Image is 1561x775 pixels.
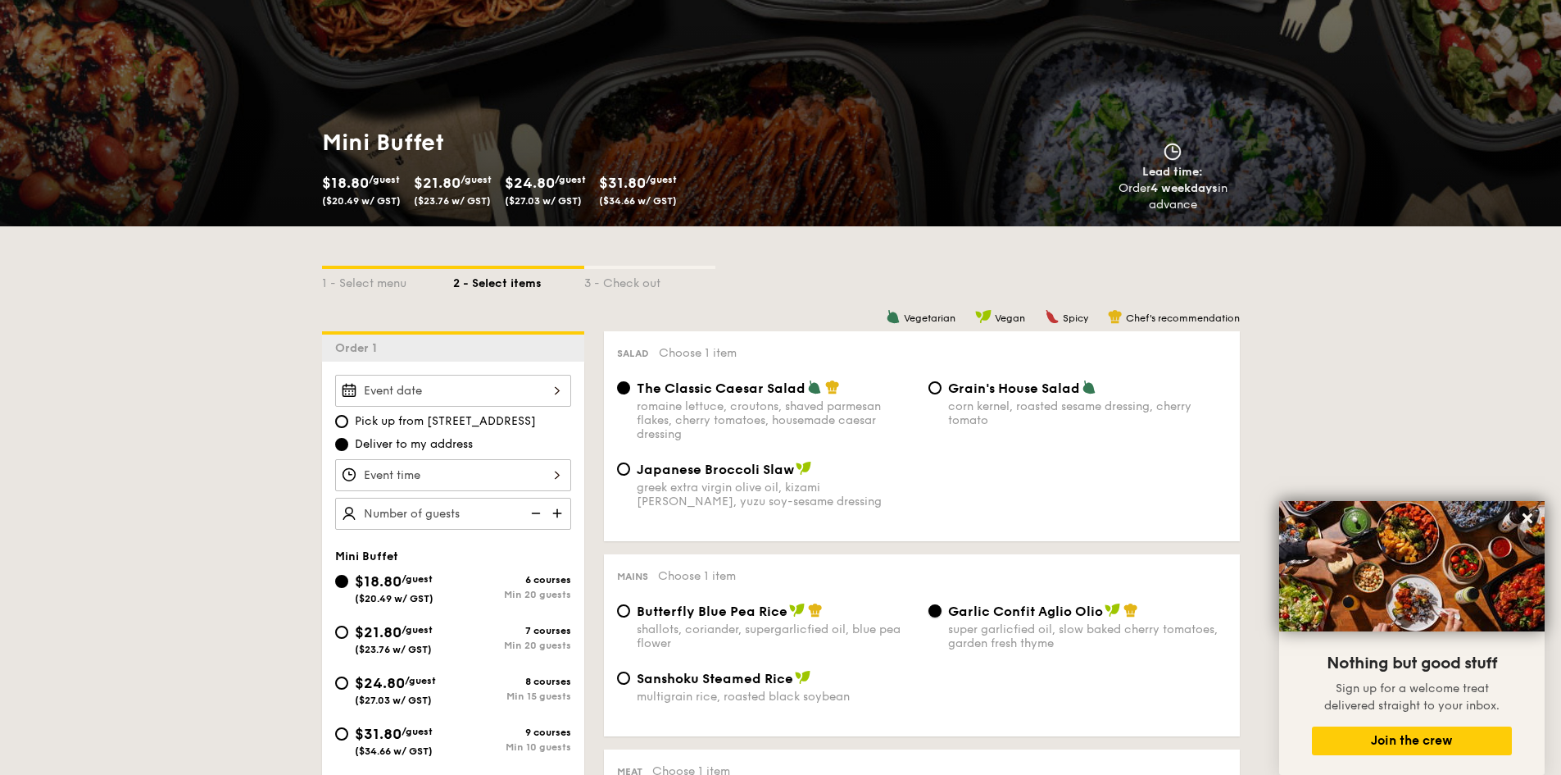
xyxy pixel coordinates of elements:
img: icon-clock.2db775ea.svg [1160,143,1185,161]
input: Event date [335,375,571,407]
input: $31.80/guest($34.66 w/ GST)9 coursesMin 10 guests [335,727,348,741]
span: $21.80 [414,174,461,192]
div: romaine lettuce, croutons, shaved parmesan flakes, cherry tomatoes, housemade caesar dressing [637,399,915,441]
span: /guest [369,174,400,185]
div: 8 courses [453,676,571,687]
input: Number of guests [335,498,571,530]
img: icon-vegetarian.fe4039eb.svg [807,380,822,394]
span: ($20.49 w/ GST) [355,593,433,604]
input: Pick up from [STREET_ADDRESS] [335,415,348,428]
span: /guest [402,573,433,585]
span: Chef's recommendation [1126,312,1240,324]
input: Event time [335,459,571,491]
div: 1 - Select menu [322,269,453,292]
img: icon-chef-hat.a58ddaea.svg [825,380,840,394]
img: icon-chef-hat.a58ddaea.svg [1108,309,1123,324]
img: icon-vegan.f8ff3823.svg [796,461,812,476]
div: 2 - Select items [453,269,584,292]
span: /guest [402,624,433,636]
span: Salad [617,348,649,359]
div: 7 courses [453,625,571,636]
img: DSC07876-Edit02-Large.jpeg [1279,501,1545,631]
img: icon-chef-hat.a58ddaea.svg [808,603,823,618]
img: icon-vegan.f8ff3823.svg [975,309,992,324]
span: Japanese Broccoli Slaw [637,462,794,477]
span: Choose 1 item [659,346,737,360]
span: /guest [405,675,436,686]
span: Vegetarian [904,312,955,324]
div: super garlicfied oil, slow baked cherry tomatoes, garden fresh thyme [948,622,1227,650]
div: Min 20 guests [453,640,571,651]
input: The Classic Caesar Saladromaine lettuce, croutons, shaved parmesan flakes, cherry tomatoes, house... [617,381,630,394]
input: $24.80/guest($27.03 w/ GST)8 coursesMin 15 guests [335,677,348,690]
span: $24.80 [355,674,405,692]
span: $18.80 [355,572,402,590]
h1: Mini Buffet [322,128,774,157]
span: /guest [555,174,586,185]
span: Sanshoku Steamed Rice [637,671,793,686]
div: Min 15 guests [453,691,571,702]
input: Japanese Broccoli Slawgreek extra virgin olive oil, kizami [PERSON_NAME], yuzu soy-sesame dressing [617,463,630,476]
div: shallots, coriander, supergarlicfied oil, blue pea flower [637,622,915,650]
span: Pick up from [STREET_ADDRESS] [355,413,536,430]
img: icon-reduce.1d2dbef1.svg [522,498,547,529]
span: ($27.03 w/ GST) [505,195,582,207]
span: Mini Buffet [335,549,398,563]
span: Garlic Confit Aglio Olio [948,604,1103,619]
input: Deliver to my address [335,438,348,451]
span: ($34.66 w/ GST) [599,195,677,207]
span: Spicy [1063,312,1088,324]
span: ($23.76 w/ GST) [355,644,432,655]
span: $24.80 [505,174,555,192]
button: Close [1514,505,1541,531]
img: icon-vegetarian.fe4039eb.svg [1082,380,1096,394]
span: $31.80 [599,174,646,192]
img: icon-vegetarian.fe4039eb.svg [886,309,901,324]
input: $18.80/guest($20.49 w/ GST)6 coursesMin 20 guests [335,575,348,588]
span: Mains [617,571,648,582]
span: Grain's House Salad [948,381,1080,396]
span: /guest [402,726,433,737]
input: Sanshoku Steamed Ricemultigrain rice, roasted black soybean [617,672,630,685]
img: icon-add.58712e84.svg [547,498,571,529]
div: multigrain rice, roasted black soybean [637,690,915,704]
span: Sign up for a welcome treat delivered straight to your inbox. [1324,682,1500,713]
div: 9 courses [453,727,571,738]
span: Deliver to my address [355,436,473,453]
div: 3 - Check out [584,269,715,292]
input: $21.80/guest($23.76 w/ GST)7 coursesMin 20 guests [335,626,348,639]
input: Butterfly Blue Pea Riceshallots, coriander, supergarlicfied oil, blue pea flower [617,604,630,618]
div: corn kernel, roasted sesame dressing, cherry tomato [948,399,1227,427]
button: Join the crew [1312,727,1512,755]
div: greek extra virgin olive oil, kizami [PERSON_NAME], yuzu soy-sesame dressing [637,481,915,508]
span: /guest [461,174,492,185]
span: $21.80 [355,623,402,641]
span: Lead time: [1142,165,1203,179]
strong: 4 weekdays [1150,181,1218,195]
img: icon-vegan.f8ff3823.svg [1105,603,1121,618]
img: icon-spicy.37a8142b.svg [1045,309,1060,324]
span: ($20.49 w/ GST) [322,195,401,207]
span: Choose 1 item [658,569,736,583]
img: icon-vegan.f8ff3823.svg [795,670,811,685]
div: Min 10 guests [453,741,571,753]
input: Grain's House Saladcorn kernel, roasted sesame dressing, cherry tomato [928,381,942,394]
span: /guest [646,174,677,185]
div: Min 20 guests [453,589,571,600]
input: Garlic Confit Aglio Oliosuper garlicfied oil, slow baked cherry tomatoes, garden fresh thyme [928,604,942,618]
span: ($23.76 w/ GST) [414,195,491,207]
span: $18.80 [322,174,369,192]
img: icon-vegan.f8ff3823.svg [789,603,805,618]
span: ($27.03 w/ GST) [355,695,432,706]
span: ($34.66 w/ GST) [355,745,433,757]
div: 6 courses [453,574,571,586]
span: Butterfly Blue Pea Rice [637,604,787,619]
div: Order in advance [1100,180,1246,213]
span: The Classic Caesar Salad [637,381,805,396]
span: Order 1 [335,341,383,355]
span: Nothing but good stuff [1327,654,1497,673]
span: Vegan [995,312,1025,324]
span: $31.80 [355,725,402,743]
img: icon-chef-hat.a58ddaea.svg [1123,603,1138,618]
